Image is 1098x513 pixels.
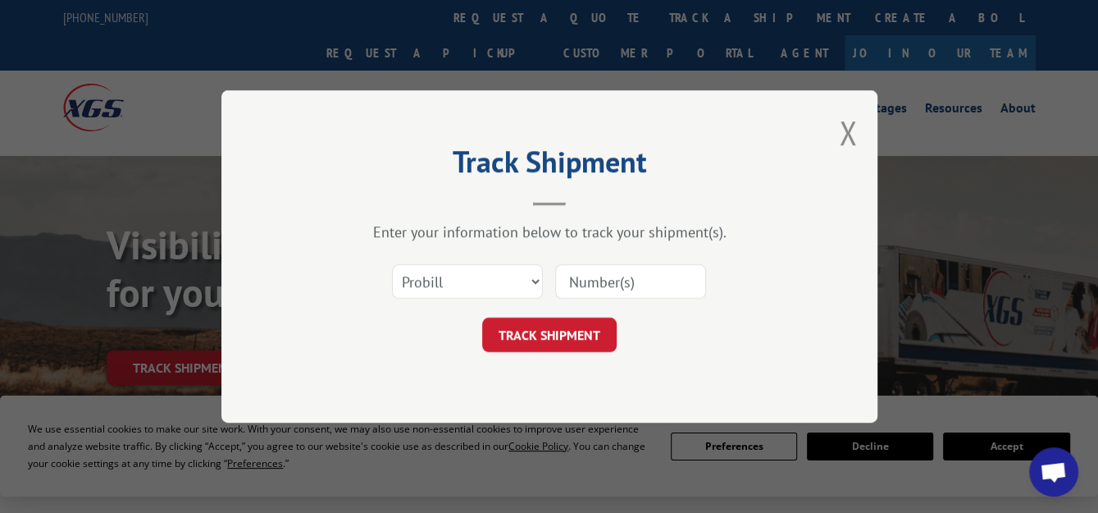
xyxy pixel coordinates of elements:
div: Enter your information below to track your shipment(s). [303,222,795,241]
button: TRACK SHIPMENT [482,318,617,352]
div: Open chat [1029,447,1078,497]
button: Close modal [839,111,857,154]
input: Number(s) [555,264,706,299]
h2: Track Shipment [303,150,795,181]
